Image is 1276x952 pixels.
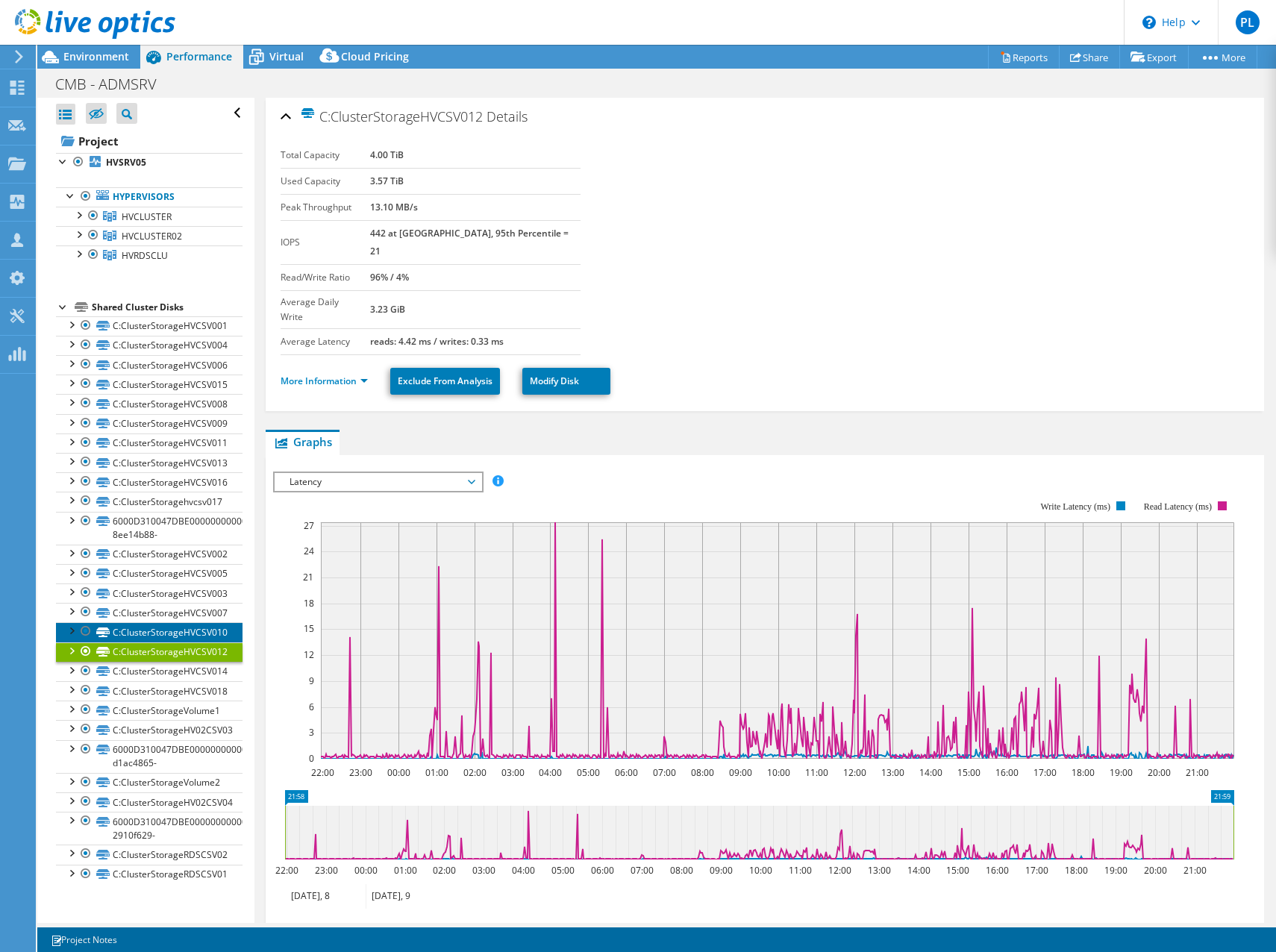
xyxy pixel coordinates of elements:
text: 24 [304,545,314,557]
a: C:ClusterStorageVolume1 [56,701,243,720]
a: C:ClusterStorageRDSCSV01 [56,865,243,884]
text: 12:00 [828,864,851,877]
a: C:ClusterStorageHVCSV014 [56,662,243,681]
a: Share [1059,46,1120,69]
span: Details [487,107,528,125]
a: C:ClusterStorageHVCSV013 [56,453,243,472]
a: C:ClusterStorageRDSCSV02 [56,845,243,864]
text: 01:00 [393,864,416,877]
a: C:ClusterStorageHVCSV015 [56,375,243,394]
label: IOPS [281,235,371,250]
text: 3 [309,726,314,739]
a: C:ClusterStorageHVCSV005 [56,564,243,583]
a: Project Notes [40,930,128,949]
text: 0 [309,752,314,765]
label: Total Capacity [281,148,371,163]
a: More Information [281,375,368,387]
text: 06:00 [614,766,637,779]
text: 10:00 [748,864,772,877]
a: Exclude From Analysis [390,368,500,395]
b: HVSRV05 [106,156,146,169]
div: Shared Cluster Disks [92,298,243,316]
text: 21:00 [1183,864,1206,877]
text: 20:00 [1143,864,1166,877]
label: Peak Throughput [281,200,371,215]
text: 14:00 [919,766,942,779]
text: 18 [304,597,314,610]
text: 12 [304,648,314,661]
text: 05:00 [551,864,574,877]
text: 03:00 [501,766,524,779]
b: reads: 4.42 ms / writes: 0.33 ms [370,335,504,348]
span: Graphs [273,434,332,449]
b: 3.23 GiB [370,303,405,316]
text: 15:00 [957,766,980,779]
b: 3.57 TiB [370,175,404,187]
text: 23:00 [348,766,372,779]
a: Project [56,129,243,153]
text: 00:00 [387,766,410,779]
text: 13:00 [881,766,904,779]
text: 07:00 [652,766,675,779]
text: 11:00 [788,864,811,877]
text: Read Latency (ms) [1143,501,1211,512]
text: 02:00 [463,766,486,779]
text: 17:00 [1025,864,1048,877]
span: Latency [282,473,474,491]
b: 96% / 4% [370,271,409,284]
text: 14:00 [907,864,930,877]
text: 08:00 [669,864,692,877]
text: 06:00 [590,864,613,877]
text: 11:00 [804,766,828,779]
span: Performance [166,49,232,63]
a: More [1188,46,1257,69]
label: Average Daily Write [281,295,371,325]
text: 18:00 [1064,864,1087,877]
a: HVRDSCLU [56,245,243,265]
text: 04:00 [538,766,561,779]
text: 6 [309,701,314,713]
text: 07:00 [630,864,653,877]
text: 19:00 [1104,864,1127,877]
text: 27 [304,519,314,532]
text: 12:00 [842,766,866,779]
a: C:ClusterStorageHVCSV006 [56,355,243,375]
text: 22:00 [310,766,334,779]
a: C:ClusterStorageHVCSV007 [56,603,243,622]
text: 23:00 [314,864,337,877]
text: 19:00 [1109,766,1132,779]
a: C:ClusterStorageHVCSV018 [56,681,243,701]
a: C:ClusterStorageHVCSV002 [56,545,243,564]
text: 9 [309,674,314,687]
span: C:ClusterStorageHVCSV012 [300,107,483,125]
text: 02:00 [432,864,455,877]
a: 6000D310047DBE00000000000000003D-d1ac4865- [56,740,243,773]
text: 21 [303,571,313,583]
text: 22:00 [275,864,298,877]
span: HVCLUSTER [122,210,172,223]
a: C:ClusterStorageHV02CSV03 [56,720,243,739]
text: 15 [304,622,314,635]
a: HVCLUSTER02 [56,226,243,245]
text: 08:00 [690,766,713,779]
a: HVSRV05 [56,153,243,172]
text: 15:00 [945,864,969,877]
a: C:ClusterStorageHVCSV016 [56,472,243,492]
span: PL [1236,10,1260,34]
a: C:ClusterStorageHVCSV003 [56,583,243,603]
text: Write Latency (ms) [1040,501,1110,512]
text: 20:00 [1147,766,1170,779]
a: C:ClusterStorageHVCSV001 [56,316,243,336]
text: 05:00 [576,766,599,779]
text: 01:00 [425,766,448,779]
svg: \n [1142,16,1156,29]
text: 18:00 [1071,766,1094,779]
b: 442 at [GEOGRAPHIC_DATA], 95th Percentile = 21 [370,227,569,257]
a: HVCLUSTER [56,207,243,226]
label: Average Latency [281,334,371,349]
text: 16:00 [985,864,1008,877]
text: 09:00 [709,864,732,877]
a: Hypervisors [56,187,243,207]
a: Modify Disk [522,368,610,395]
a: Reports [988,46,1060,69]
